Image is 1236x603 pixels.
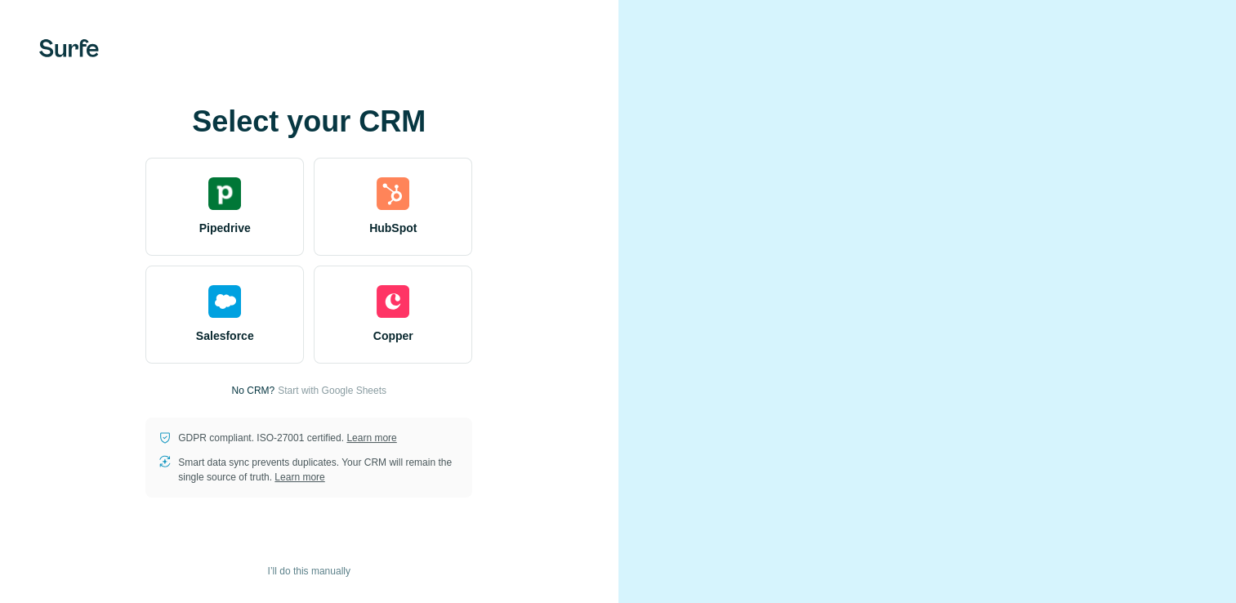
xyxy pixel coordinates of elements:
p: GDPR compliant. ISO-27001 certified. [178,431,396,445]
img: pipedrive's logo [208,177,241,210]
img: salesforce's logo [208,285,241,318]
img: Surfe's logo [39,39,99,57]
img: hubspot's logo [377,177,409,210]
button: I’ll do this manually [257,559,362,583]
h1: Select your CRM [145,105,472,138]
a: Learn more [346,432,396,444]
span: Pipedrive [199,220,251,236]
img: copper's logo [377,285,409,318]
span: Copper [373,328,413,344]
button: Start with Google Sheets [278,383,386,398]
span: HubSpot [369,220,417,236]
p: Smart data sync prevents duplicates. Your CRM will remain the single source of truth. [178,455,459,485]
a: Learn more [274,471,324,483]
span: Salesforce [196,328,254,344]
span: I’ll do this manually [268,564,350,578]
p: No CRM? [232,383,275,398]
